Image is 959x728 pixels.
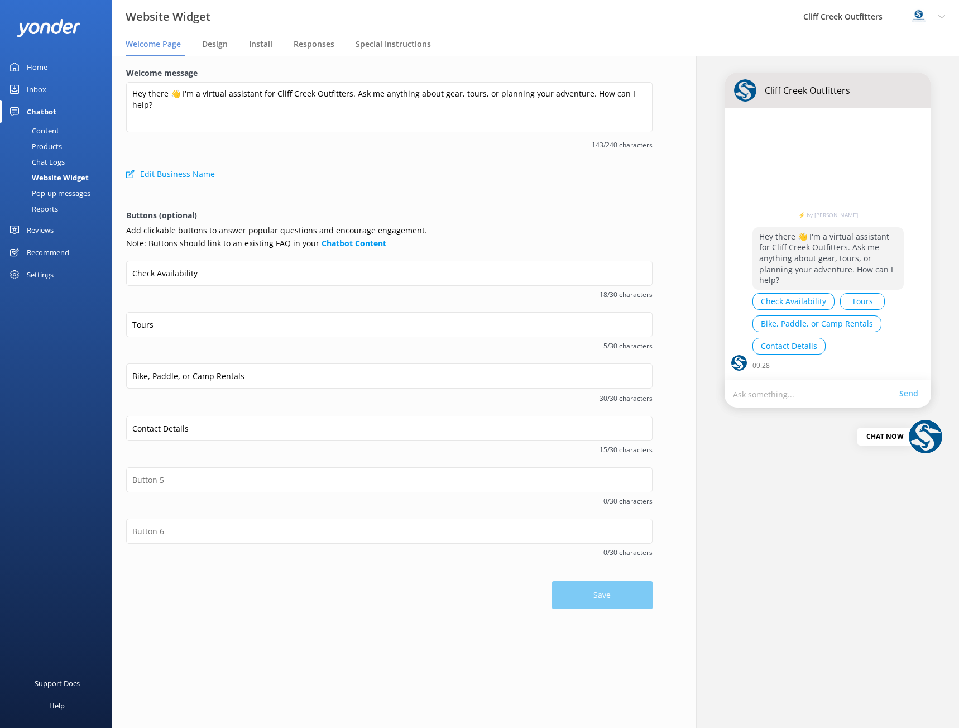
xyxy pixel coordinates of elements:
div: Help [49,695,65,717]
div: Inbox [27,78,46,100]
div: Reviews [27,219,54,241]
span: 0/30 characters [126,547,653,558]
span: Welcome Page [126,39,181,50]
div: Products [7,138,62,154]
img: 832-1758057663.png [909,420,942,453]
a: Chatbot Content [322,238,386,248]
button: Contact Details [752,338,826,355]
p: Hey there 👋 I'm a virtual assistant for Cliff Creek Outfitters. Ask me anything about gear, tours... [752,227,904,290]
span: Design [202,39,228,50]
a: Pop-up messages [7,185,112,201]
img: chatbot-avatar [731,355,747,371]
p: Add clickable buttons to answer popular questions and encourage engagement. Note: Buttons should ... [126,224,653,250]
span: 18/30 characters [126,289,653,300]
a: Send [899,387,923,400]
img: 832-1757196605.png [910,8,927,25]
span: Install [249,39,272,50]
button: Bike, Paddle, or Camp Rentals [752,315,881,332]
p: 09:28 [752,360,770,371]
span: Special Instructions [356,39,431,50]
span: 143/240 characters [126,140,653,150]
div: Chat Logs [7,154,65,170]
div: Chat Now [857,428,913,446]
p: Cliff Creek Outfitters [756,84,850,97]
h3: Website Widget [126,8,210,26]
a: Products [7,138,112,154]
span: 30/30 characters [126,393,653,404]
div: Content [7,123,59,138]
input: Button 4 [126,416,653,441]
button: Edit Business Name [126,163,215,185]
div: Home [27,56,47,78]
p: Ask something... [733,389,899,399]
a: ⚡ by [PERSON_NAME] [752,212,904,218]
input: Button 5 [126,467,653,492]
div: Recommend [27,241,69,264]
input: Button 1 [126,261,653,286]
div: Chatbot [27,100,56,123]
button: Check Availability [752,293,835,310]
input: Button 6 [126,519,653,544]
a: Content [7,123,112,138]
span: 5/30 characters [126,341,653,351]
span: 0/30 characters [126,496,653,506]
a: Chat Logs [7,154,112,170]
div: Settings [27,264,54,286]
label: Welcome message [126,67,653,79]
textarea: Hey there 👋 I'm a virtual assistant for Cliff Creek Outfitters. Ask me anything about gear, tours... [126,82,653,132]
a: Website Widget [7,170,112,185]
a: Reports [7,201,112,217]
input: Button 2 [126,312,653,337]
span: 15/30 characters [126,444,653,455]
div: Website Widget [7,170,89,185]
div: Support Docs [35,672,80,695]
p: Buttons (optional) [126,209,653,222]
img: chatbot-avatar [734,79,756,102]
input: Button 3 [126,363,653,389]
img: yonder-white-logo.png [17,19,81,37]
span: Responses [294,39,334,50]
div: Reports [7,201,58,217]
div: Pop-up messages [7,185,90,201]
button: Tours [840,293,885,310]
